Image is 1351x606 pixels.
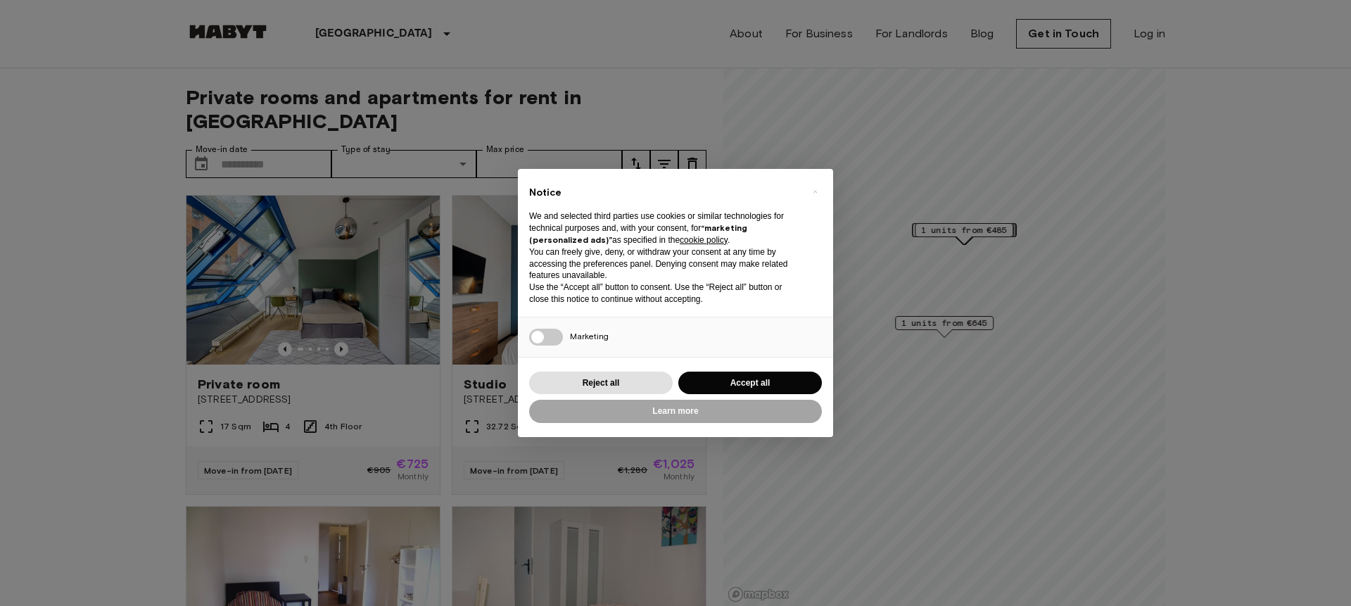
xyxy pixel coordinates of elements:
button: Reject all [529,372,673,395]
p: Use the “Accept all” button to consent. Use the “Reject all” button or close this notice to conti... [529,282,799,305]
h2: Notice [529,186,799,200]
p: We and selected third parties use cookies or similar technologies for technical purposes and, wit... [529,210,799,246]
a: cookie policy [680,235,728,245]
span: × [813,183,818,200]
button: Accept all [678,372,822,395]
button: Close this notice [804,180,826,203]
p: You can freely give, deny, or withdraw your consent at any time by accessing the preferences pane... [529,246,799,282]
span: Marketing [570,331,609,341]
strong: “marketing (personalized ads)” [529,222,747,245]
button: Learn more [529,400,822,423]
